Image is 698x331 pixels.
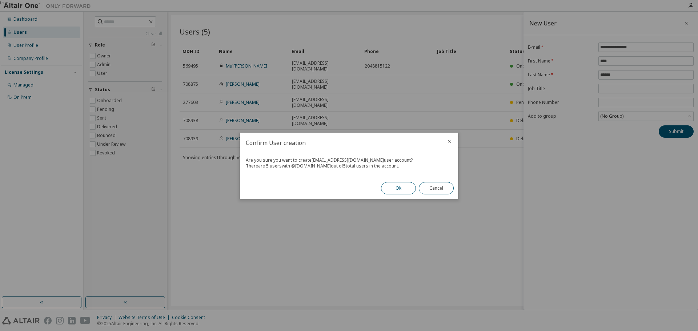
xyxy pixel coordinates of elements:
[246,157,452,163] div: Are you sure you want to create [EMAIL_ADDRESS][DOMAIN_NAME] user account?
[240,133,441,153] h2: Confirm User creation
[381,182,416,194] button: Ok
[446,138,452,144] button: close
[246,163,452,169] div: There are 5 users with @ [DOMAIN_NAME] out of 5 total users in the account.
[419,182,454,194] button: Cancel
